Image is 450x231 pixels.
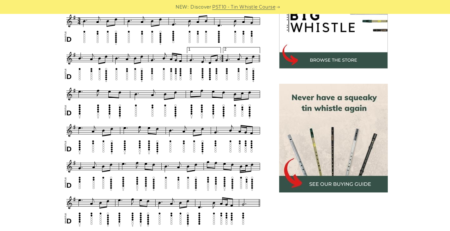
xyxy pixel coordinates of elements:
[190,3,211,11] span: Discover
[212,3,275,11] a: PST10 - Tin Whistle Course
[279,84,388,192] img: tin whistle buying guide
[176,3,189,11] span: NEW:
